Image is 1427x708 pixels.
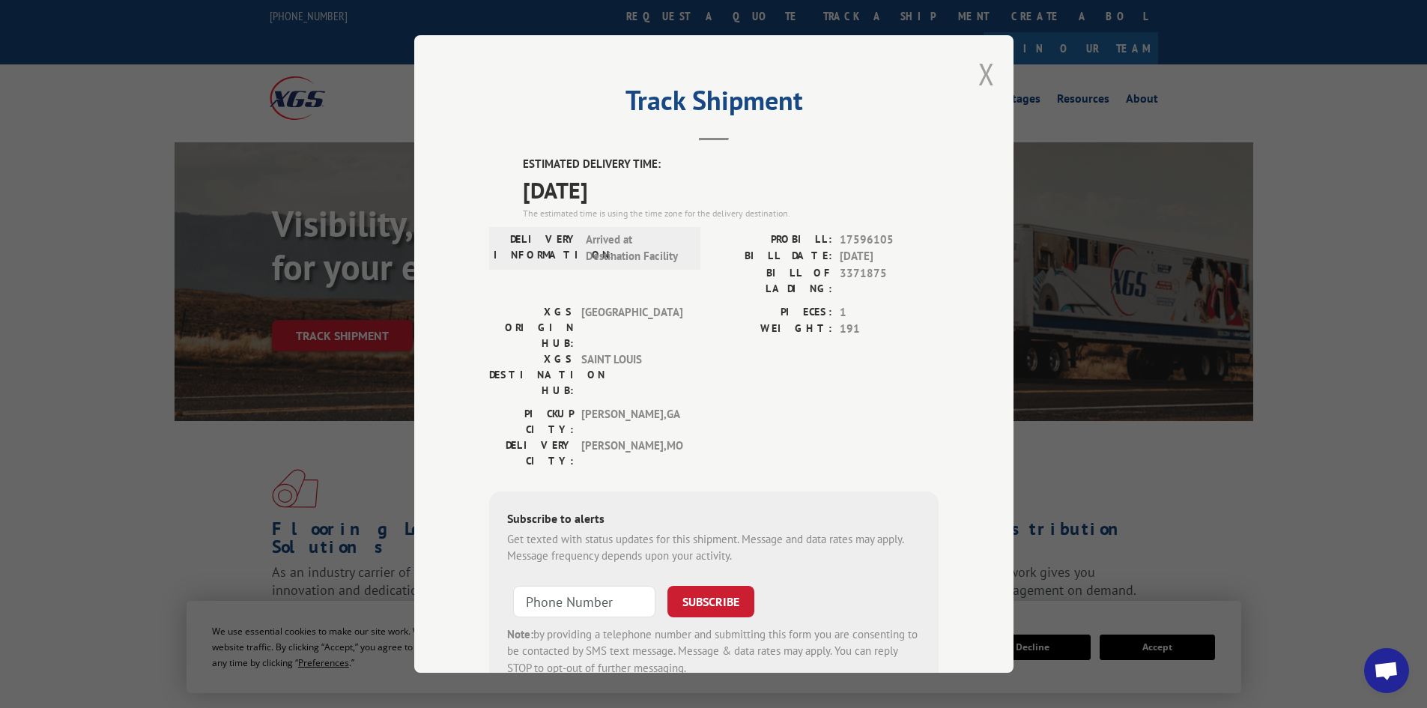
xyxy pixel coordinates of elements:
[581,406,682,438] span: [PERSON_NAME] , GA
[507,626,921,677] div: by providing a telephone number and submitting this form you are consenting to be contacted by SM...
[581,351,682,399] span: SAINT LOUIS
[507,627,533,641] strong: Note:
[507,509,921,531] div: Subscribe to alerts
[581,304,682,351] span: [GEOGRAPHIC_DATA]
[489,304,574,351] label: XGS ORIGIN HUB:
[840,265,939,297] span: 3371875
[714,248,832,265] label: BILL DATE:
[581,438,682,469] span: [PERSON_NAME] , MO
[523,156,939,173] label: ESTIMATED DELIVERY TIME:
[523,173,939,207] span: [DATE]
[513,586,655,617] input: Phone Number
[507,531,921,565] div: Get texted with status updates for this shipment. Message and data rates may apply. Message frequ...
[489,351,574,399] label: XGS DESTINATION HUB:
[840,304,939,321] span: 1
[978,54,995,94] button: Close modal
[667,586,754,617] button: SUBSCRIBE
[494,232,578,265] label: DELIVERY INFORMATION:
[714,321,832,338] label: WEIGHT:
[586,232,687,265] span: Arrived at Destination Facility
[489,406,574,438] label: PICKUP CITY:
[714,232,832,249] label: PROBILL:
[714,304,832,321] label: PIECES:
[489,90,939,118] h2: Track Shipment
[489,438,574,469] label: DELIVERY CITY:
[714,265,832,297] label: BILL OF LADING:
[523,207,939,220] div: The estimated time is using the time zone for the delivery destination.
[840,321,939,338] span: 191
[840,248,939,265] span: [DATE]
[1364,648,1409,693] div: Open chat
[840,232,939,249] span: 17596105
